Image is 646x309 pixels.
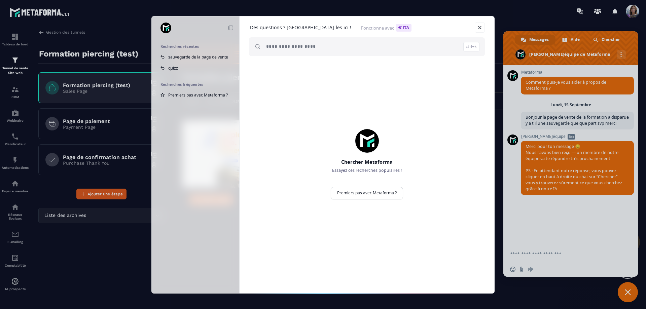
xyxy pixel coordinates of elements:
[396,24,411,32] span: l'IA
[226,23,236,33] a: Réduire
[250,25,351,31] h1: Des questions ? [GEOGRAPHIC_DATA]-les ici !
[168,54,228,60] span: sauvegarde de la page de vente
[160,44,230,49] h2: Recherches récentes
[317,159,417,165] h2: Chercher Metaforma
[475,23,485,33] a: Fermer
[168,65,178,71] span: quizz
[331,187,403,199] a: Premiers pas avec Metaforma ?
[160,82,230,87] h2: Recherches fréquentes
[168,92,228,98] span: Premiers pas avec Metaforma ?
[361,24,411,32] span: Fonctionne avec
[317,167,417,173] p: Essayez ces recherches populaires !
